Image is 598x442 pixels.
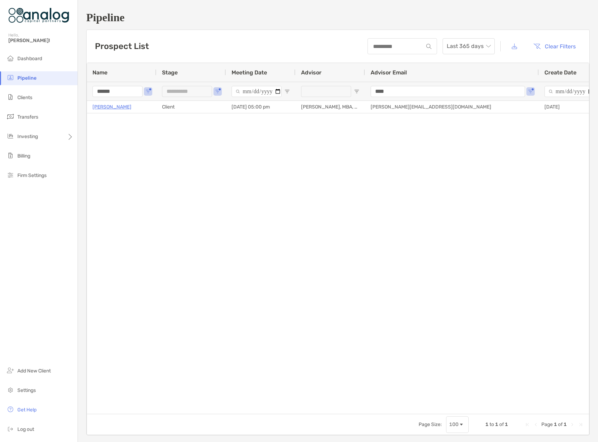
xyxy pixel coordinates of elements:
[17,56,42,62] span: Dashboard
[232,69,267,76] span: Meeting Date
[528,39,581,54] button: Clear Filters
[6,112,15,121] img: transfers icon
[6,425,15,433] img: logout icon
[8,3,69,28] img: Zoe Logo
[6,366,15,375] img: add_new_client icon
[449,421,459,427] div: 100
[284,89,290,94] button: Open Filter Menu
[17,407,37,413] span: Get Help
[226,101,296,113] div: [DATE] 05:00 pm
[6,151,15,160] img: billing icon
[6,93,15,101] img: clients icon
[505,421,508,427] span: 1
[490,421,494,427] span: to
[558,421,563,427] span: of
[354,89,359,94] button: Open Filter Menu
[232,86,282,97] input: Meeting Date Filter Input
[6,386,15,394] img: settings icon
[578,422,583,427] div: Last Page
[156,101,226,113] div: Client
[92,103,131,111] a: [PERSON_NAME]
[446,416,469,433] div: Page Size
[6,54,15,62] img: dashboard icon
[17,75,37,81] span: Pipeline
[17,153,30,159] span: Billing
[17,368,51,374] span: Add New Client
[17,172,47,178] span: Firm Settings
[92,86,143,97] input: Name Filter Input
[541,421,553,427] span: Page
[92,69,107,76] span: Name
[544,86,595,97] input: Create Date Filter Input
[6,171,15,179] img: firm-settings icon
[95,41,149,51] h3: Prospect List
[447,39,491,54] span: Last 365 days
[495,421,498,427] span: 1
[6,73,15,82] img: pipeline icon
[365,101,539,113] div: [PERSON_NAME][EMAIL_ADDRESS][DOMAIN_NAME]
[371,86,525,97] input: Advisor Email Filter Input
[554,421,557,427] span: 1
[17,387,36,393] span: Settings
[17,426,34,432] span: Log out
[296,101,365,113] div: [PERSON_NAME], MBA, CFA
[426,44,431,49] img: input icon
[371,69,407,76] span: Advisor Email
[533,422,539,427] div: Previous Page
[6,405,15,413] img: get-help icon
[17,134,38,139] span: Investing
[525,422,530,427] div: First Page
[86,11,590,24] h1: Pipeline
[419,421,442,427] div: Page Size:
[564,421,567,427] span: 1
[569,422,575,427] div: Next Page
[8,38,73,43] span: [PERSON_NAME]!
[528,89,533,94] button: Open Filter Menu
[215,89,220,94] button: Open Filter Menu
[499,421,504,427] span: of
[145,89,151,94] button: Open Filter Menu
[301,69,322,76] span: Advisor
[6,132,15,140] img: investing icon
[17,95,32,101] span: Clients
[485,421,488,427] span: 1
[162,69,178,76] span: Stage
[544,69,576,76] span: Create Date
[17,114,38,120] span: Transfers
